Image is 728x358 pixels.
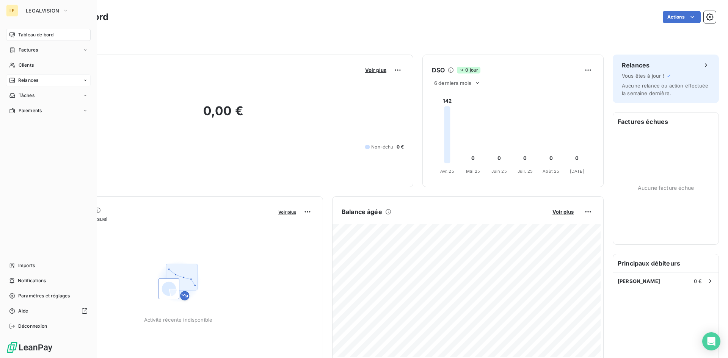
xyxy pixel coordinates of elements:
[43,103,404,126] h2: 0,00 €
[491,169,507,174] tspan: Juin 25
[457,67,480,73] span: 0 jour
[663,11,701,23] button: Actions
[638,184,694,192] span: Aucune facture échue
[466,169,480,174] tspan: Mai 25
[18,277,46,284] span: Notifications
[363,67,389,73] button: Voir plus
[18,323,47,330] span: Déconnexion
[19,92,35,99] span: Tâches
[154,258,202,306] img: Empty state
[365,67,386,73] span: Voir plus
[397,144,404,150] span: 0 €
[570,169,584,174] tspan: [DATE]
[694,278,702,284] span: 0 €
[432,66,445,75] h6: DSO
[550,208,576,215] button: Voir plus
[6,305,91,317] a: Aide
[6,341,53,353] img: Logo LeanPay
[43,215,273,223] span: Chiffre d'affaires mensuel
[613,254,719,272] h6: Principaux débiteurs
[26,8,60,14] span: LEGALVISION
[518,169,533,174] tspan: Juil. 25
[18,292,70,299] span: Paramètres et réglages
[19,47,38,53] span: Factures
[543,169,559,174] tspan: Août 25
[144,317,212,323] span: Activité récente indisponible
[18,77,38,84] span: Relances
[19,62,34,69] span: Clients
[18,308,28,314] span: Aide
[6,5,18,17] div: LE
[618,278,660,284] span: [PERSON_NAME]
[613,113,719,131] h6: Factures échues
[18,262,35,269] span: Imports
[18,31,53,38] span: Tableau de bord
[342,207,382,216] h6: Balance âgée
[622,73,664,79] span: Vous êtes à jour !
[622,61,650,70] h6: Relances
[276,208,298,215] button: Voir plus
[440,169,454,174] tspan: Avr. 25
[19,107,42,114] span: Paiements
[552,209,574,215] span: Voir plus
[622,83,708,96] span: Aucune relance ou action effectuée la semaine dernière.
[371,144,393,150] span: Non-échu
[278,209,296,215] span: Voir plus
[702,332,720,350] div: Open Intercom Messenger
[434,80,471,86] span: 6 derniers mois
